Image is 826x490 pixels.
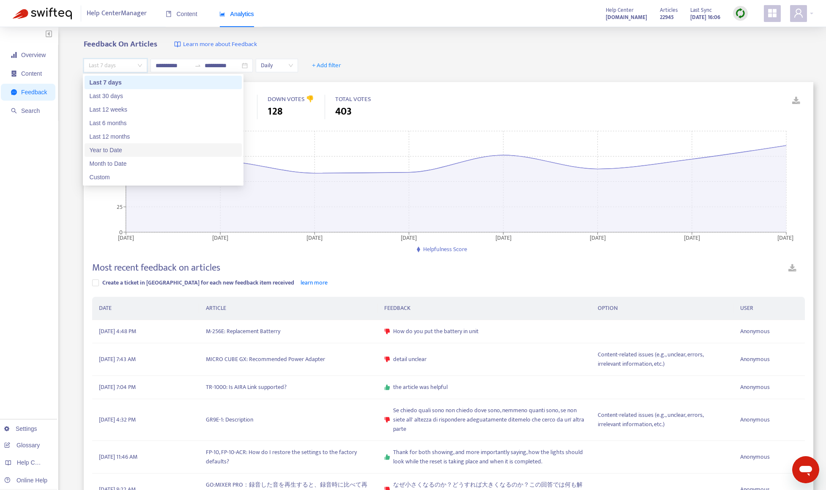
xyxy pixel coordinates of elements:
[85,103,242,116] div: Last 12 weeks
[85,170,242,184] div: Custom
[99,355,136,364] span: [DATE] 7:43 AM
[174,40,257,49] a: Learn more about Feedback
[90,91,237,101] div: Last 30 days
[21,89,47,96] span: Feedback
[199,297,377,320] th: ARTICLE
[21,107,40,114] span: Search
[4,442,40,449] a: Glossary
[90,145,237,155] div: Year to Date
[92,262,220,274] h4: Most recent feedback on articles
[85,157,242,170] div: Month to Date
[90,159,237,168] div: Month to Date
[99,383,136,392] span: [DATE] 7:04 PM
[194,62,201,69] span: swap-right
[740,383,770,392] span: Anonymous
[393,327,479,336] span: How do you put the battery in unit
[99,452,137,462] span: [DATE] 11:46 AM
[11,71,17,77] span: container
[598,411,727,429] span: Content-related issues (e.g., unclear, errors, irrelevant information, etc.)
[199,376,377,399] td: TR-1000: Is AIRA Link supported?
[4,425,37,432] a: Settings
[11,108,17,114] span: search
[90,172,237,182] div: Custom
[183,40,257,49] span: Learn more about Feedback
[384,384,390,390] span: like
[377,297,591,320] th: FEEDBACK
[740,327,770,336] span: Anonymous
[99,327,136,336] span: [DATE] 4:48 PM
[307,233,323,242] tspan: [DATE]
[99,415,136,424] span: [DATE] 4:32 PM
[735,8,746,19] img: sync.dc5367851b00ba804db3.png
[219,11,254,17] span: Analytics
[85,76,242,89] div: Last 7 days
[777,233,793,242] tspan: [DATE]
[733,297,805,320] th: USER
[684,233,700,242] tspan: [DATE]
[401,233,417,242] tspan: [DATE]
[199,441,377,474] td: FP-10, FP-10-ACR: How do I restore the settings to the factory defaults?
[13,8,72,19] img: Swifteq
[740,355,770,364] span: Anonymous
[21,52,46,58] span: Overview
[92,297,199,320] th: DATE
[219,11,225,17] span: area-chart
[213,233,229,242] tspan: [DATE]
[199,399,377,441] td: GR9E-1: Description
[606,5,634,15] span: Help Center
[118,233,134,242] tspan: [DATE]
[598,350,727,369] span: Content-related issues (e.g., unclear, errors, irrelevant information, etc.)
[384,417,390,423] span: dislike
[606,12,647,22] a: [DOMAIN_NAME]
[393,355,427,364] span: detail unclear
[393,383,448,392] span: the article was helpful
[11,52,17,58] span: signal
[393,448,584,466] span: Thank for both showing, and more importantly saying, how the lights should look while the reset i...
[174,41,181,48] img: image-link
[85,116,242,130] div: Last 6 months
[102,278,294,287] span: Create a ticket in [GEOGRAPHIC_DATA] for each new feedback item received
[384,454,390,460] span: like
[423,244,467,254] span: Helpfulness Score
[261,59,293,72] span: Daily
[690,5,712,15] span: Last Sync
[384,328,390,334] span: dislike
[199,320,377,343] td: M-256E: Replacement Batterry
[85,143,242,157] div: Year to Date
[690,13,720,22] strong: [DATE] 16:06
[4,477,47,484] a: Online Help
[90,105,237,114] div: Last 12 weeks
[591,297,733,320] th: OPTION
[268,104,282,119] span: 128
[89,59,142,72] span: Last 7 days
[792,456,819,483] iframe: メッセージングウィンドウを開くボタン
[85,89,242,103] div: Last 30 days
[660,13,674,22] strong: 22945
[84,38,157,51] b: Feedback On Articles
[660,5,678,15] span: Articles
[740,452,770,462] span: Anonymous
[117,202,123,212] tspan: 25
[85,130,242,143] div: Last 12 months
[590,233,606,242] tspan: [DATE]
[335,94,371,104] span: TOTAL VOTES
[119,227,123,237] tspan: 0
[11,89,17,95] span: message
[268,94,314,104] span: DOWN VOTES 👎
[166,11,172,17] span: book
[393,406,584,434] span: Se chiedo quali sono non chiedo dove sono, nemmeno quanti sono, se non siete all' altezza di risp...
[335,104,352,119] span: 403
[495,233,511,242] tspan: [DATE]
[194,62,201,69] span: to
[740,415,770,424] span: Anonymous
[606,13,647,22] strong: [DOMAIN_NAME]
[116,177,123,186] tspan: 50
[793,8,804,18] span: user
[306,59,347,72] button: + Add filter
[767,8,777,18] span: appstore
[166,11,197,17] span: Content
[90,118,237,128] div: Last 6 months
[90,132,237,141] div: Last 12 months
[87,5,147,22] span: Help Center Manager
[90,78,237,87] div: Last 7 days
